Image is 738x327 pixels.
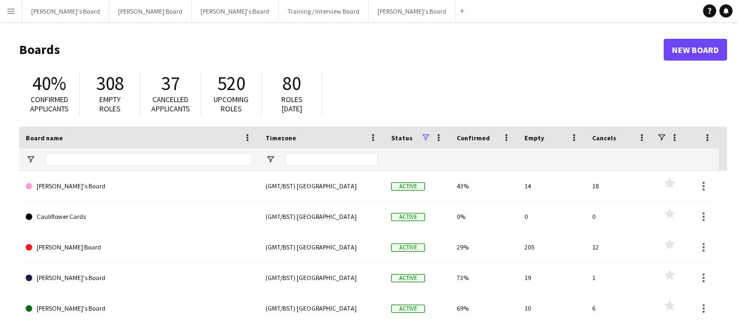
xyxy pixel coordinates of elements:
[26,134,63,142] span: Board name
[26,201,252,232] a: Cauliflower Cards
[99,94,121,114] span: Empty roles
[592,134,616,142] span: Cancels
[192,1,279,22] button: [PERSON_NAME]'s Board
[586,232,653,262] div: 12
[524,134,544,142] span: Empty
[586,293,653,323] div: 6
[30,94,69,114] span: Confirmed applicants
[19,41,664,58] h1: Boards
[161,72,180,96] span: 37
[391,213,425,221] span: Active
[96,72,124,96] span: 308
[285,153,378,166] input: Timezone Filter Input
[450,171,518,201] div: 43%
[109,1,192,22] button: [PERSON_NAME] Board
[586,171,653,201] div: 18
[265,134,296,142] span: Timezone
[450,293,518,323] div: 69%
[518,232,586,262] div: 205
[265,154,275,164] button: Open Filter Menu
[664,39,727,61] a: New Board
[45,153,252,166] input: Board name Filter Input
[450,232,518,262] div: 29%
[22,1,109,22] button: [PERSON_NAME]'s Board
[217,72,245,96] span: 520
[26,263,252,293] a: [PERSON_NAME]'s Board
[26,154,36,164] button: Open Filter Menu
[391,305,425,313] span: Active
[391,182,425,191] span: Active
[586,201,653,231] div: 0
[26,232,252,263] a: [PERSON_NAME] Board
[391,274,425,282] span: Active
[214,94,249,114] span: Upcoming roles
[518,263,586,293] div: 19
[518,171,586,201] div: 14
[586,263,653,293] div: 1
[518,293,586,323] div: 10
[450,201,518,231] div: 0%
[281,94,303,114] span: Roles [DATE]
[391,134,412,142] span: Status
[259,171,385,201] div: (GMT/BST) [GEOGRAPHIC_DATA]
[32,72,66,96] span: 40%
[26,171,252,201] a: [PERSON_NAME]'s Board
[279,1,369,22] button: Training / Interview Board
[151,94,190,114] span: Cancelled applicants
[391,243,425,252] span: Active
[450,263,518,293] div: 73%
[259,232,385,262] div: (GMT/BST) [GEOGRAPHIC_DATA]
[457,134,490,142] span: Confirmed
[369,1,456,22] button: [PERSON_NAME]'s Board
[518,201,586,231] div: 0
[259,201,385,231] div: (GMT/BST) [GEOGRAPHIC_DATA]
[26,293,252,324] a: [PERSON_NAME]'s Board
[259,293,385,323] div: (GMT/BST) [GEOGRAPHIC_DATA]
[282,72,301,96] span: 80
[259,263,385,293] div: (GMT/BST) [GEOGRAPHIC_DATA]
